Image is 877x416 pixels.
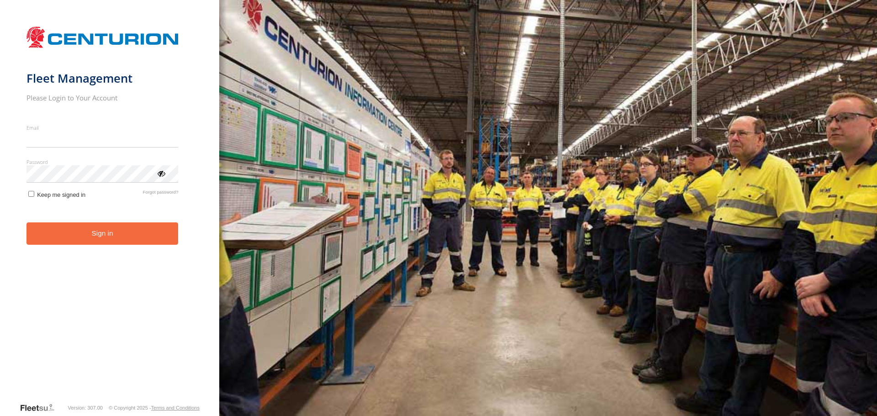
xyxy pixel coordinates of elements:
[37,191,85,198] span: Keep me signed in
[28,191,34,197] input: Keep me signed in
[26,93,179,102] h2: Please Login to Your Account
[26,22,193,402] form: main
[109,405,200,411] div: © Copyright 2025 -
[26,26,179,49] img: Centurion Transport
[143,190,179,198] a: Forgot password?
[26,124,179,131] label: Email
[26,222,179,245] button: Sign in
[156,169,165,178] div: ViewPassword
[26,158,179,165] label: Password
[68,405,103,411] div: Version: 307.00
[151,405,200,411] a: Terms and Conditions
[20,403,62,412] a: Visit our Website
[26,71,179,86] h1: Fleet Management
